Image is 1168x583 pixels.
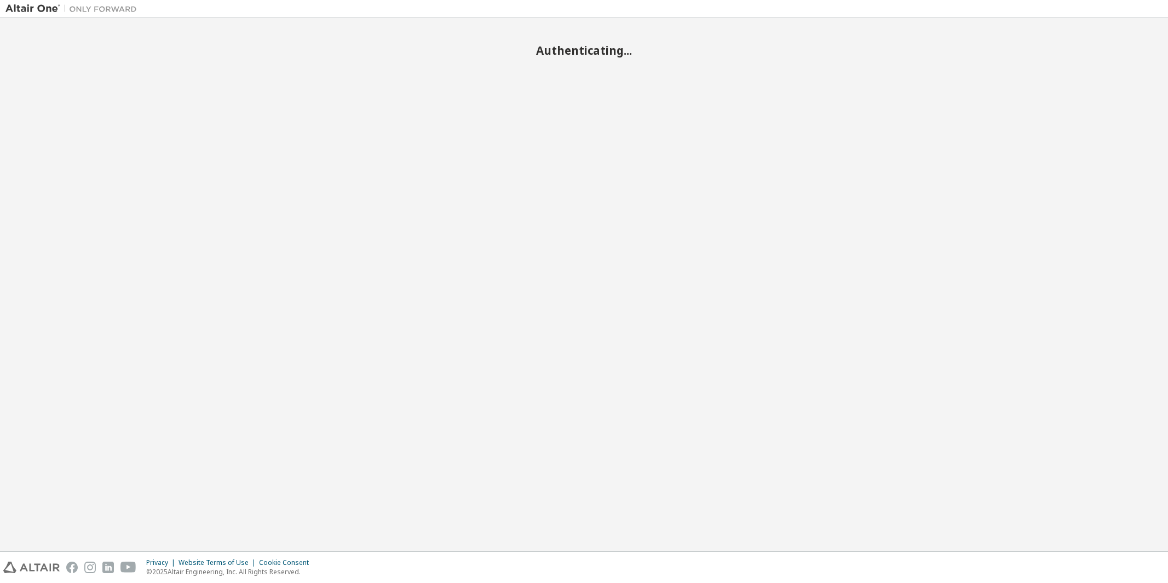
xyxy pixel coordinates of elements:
img: Altair One [5,3,142,14]
div: Website Terms of Use [179,558,259,567]
img: youtube.svg [120,562,136,573]
img: linkedin.svg [102,562,114,573]
div: Privacy [146,558,179,567]
div: Cookie Consent [259,558,315,567]
h2: Authenticating... [5,43,1163,57]
img: facebook.svg [66,562,78,573]
img: instagram.svg [84,562,96,573]
img: altair_logo.svg [3,562,60,573]
p: © 2025 Altair Engineering, Inc. All Rights Reserved. [146,567,315,576]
